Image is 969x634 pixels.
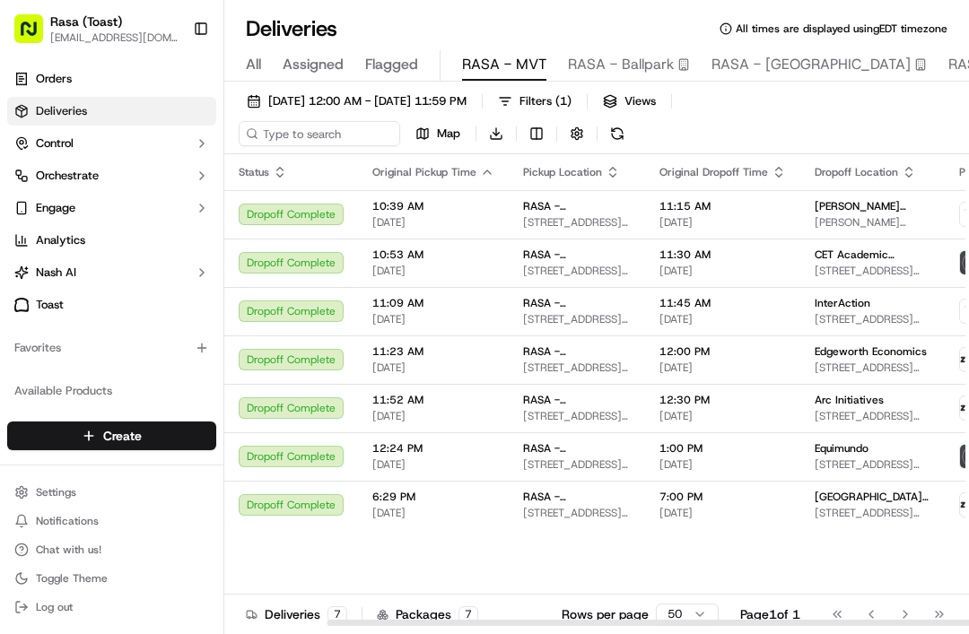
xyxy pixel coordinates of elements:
[36,514,99,528] span: Notifications
[7,161,216,190] button: Orchestrate
[7,334,216,362] div: Favorites
[372,264,494,278] span: [DATE]
[36,297,64,313] span: Toast
[7,537,216,562] button: Chat with us!
[36,168,99,184] span: Orchestrate
[377,605,478,623] div: Packages
[372,199,494,213] span: 10:39 AM
[523,360,631,375] span: [STREET_ADDRESS][US_STATE]
[372,409,494,423] span: [DATE]
[740,605,800,623] div: Page 1 of 1
[659,165,768,179] span: Original Dropoff Time
[7,421,216,450] button: Create
[659,312,786,326] span: [DATE]
[815,457,930,472] span: [STREET_ADDRESS][US_STATE][US_STATE]
[7,258,216,287] button: Nash AI
[7,566,216,591] button: Toggle Theme
[462,54,546,75] span: RASA - MVT
[372,490,494,504] span: 6:29 PM
[50,30,179,45] button: [EMAIL_ADDRESS][DOMAIN_NAME]
[815,490,930,504] span: [GEOGRAPHIC_DATA][DEMOGRAPHIC_DATA]
[372,393,494,407] span: 11:52 AM
[7,291,216,319] a: Toast
[7,377,216,405] div: Available Products
[815,199,930,213] span: [PERSON_NAME][GEOGRAPHIC_DATA]
[7,97,216,126] a: Deliveries
[7,480,216,505] button: Settings
[659,215,786,230] span: [DATE]
[36,543,101,557] span: Chat with us!
[659,296,786,310] span: 11:45 AM
[372,441,494,456] span: 12:24 PM
[523,490,631,504] span: RASA - [GEOGRAPHIC_DATA][PERSON_NAME]
[659,506,786,520] span: [DATE]
[407,121,468,146] button: Map
[372,165,476,179] span: Original Pickup Time
[815,344,927,359] span: Edgeworth Economics
[7,65,216,93] a: Orders
[36,103,87,119] span: Deliveries
[659,490,786,504] span: 7:00 PM
[815,296,870,310] span: InterAction
[50,13,122,30] button: Rasa (Toast)
[36,200,75,216] span: Engage
[7,226,216,255] a: Analytics
[568,54,674,75] span: RASA - Ballpark
[239,89,475,114] button: [DATE] 12:00 AM - [DATE] 11:59 PM
[595,89,664,114] button: Views
[246,54,261,75] span: All
[246,605,347,623] div: Deliveries
[659,248,786,262] span: 11:30 AM
[523,248,631,262] span: RASA - [GEOGRAPHIC_DATA][PERSON_NAME]
[372,506,494,520] span: [DATE]
[372,360,494,375] span: [DATE]
[36,600,73,614] span: Log out
[815,441,869,456] span: Equimundo
[36,232,85,248] span: Analytics
[659,264,786,278] span: [DATE]
[523,393,631,407] span: RASA - [GEOGRAPHIC_DATA][PERSON_NAME]
[36,485,76,499] span: Settings
[815,215,930,230] span: [PERSON_NAME][GEOGRAPHIC_DATA], [STREET_ADDRESS][US_STATE]
[736,22,947,36] span: All times are displayed using EDT timezone
[815,393,884,407] span: Arc Initiatives
[659,199,786,213] span: 11:15 AM
[239,165,269,179] span: Status
[659,393,786,407] span: 12:30 PM
[523,312,631,326] span: [STREET_ADDRESS][US_STATE]
[815,312,930,326] span: [STREET_ADDRESS][US_STATE][US_STATE]
[36,571,108,586] span: Toggle Theme
[523,165,602,179] span: Pickup Location
[815,248,930,262] span: CET Academic Programs
[372,344,494,359] span: 11:23 AM
[605,121,630,146] button: Refresh
[624,93,656,109] span: Views
[7,508,216,534] button: Notifications
[365,54,418,75] span: Flagged
[36,71,72,87] span: Orders
[283,54,344,75] span: Assigned
[815,264,930,278] span: [STREET_ADDRESS][US_STATE][US_STATE]
[239,121,400,146] input: Type to search
[7,7,186,50] button: Rasa (Toast)[EMAIL_ADDRESS][DOMAIN_NAME]
[103,427,142,445] span: Create
[7,194,216,222] button: Engage
[815,506,930,520] span: [STREET_ADDRESS][US_STATE]
[815,165,898,179] span: Dropoff Location
[372,296,494,310] span: 11:09 AM
[562,605,649,623] p: Rows per page
[7,595,216,620] button: Log out
[523,506,631,520] span: [STREET_ADDRESS][US_STATE]
[490,89,580,114] button: Filters(1)
[14,298,29,311] img: Toast logo
[372,248,494,262] span: 10:53 AM
[523,264,631,278] span: [STREET_ADDRESS][US_STATE]
[523,344,631,359] span: RASA - [GEOGRAPHIC_DATA][PERSON_NAME]
[523,441,631,456] span: RASA - [GEOGRAPHIC_DATA][PERSON_NAME]
[659,344,786,359] span: 12:00 PM
[523,296,631,310] span: RASA - [GEOGRAPHIC_DATA][PERSON_NAME]
[327,606,347,622] div: 7
[659,409,786,423] span: [DATE]
[523,457,631,472] span: [STREET_ADDRESS][US_STATE]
